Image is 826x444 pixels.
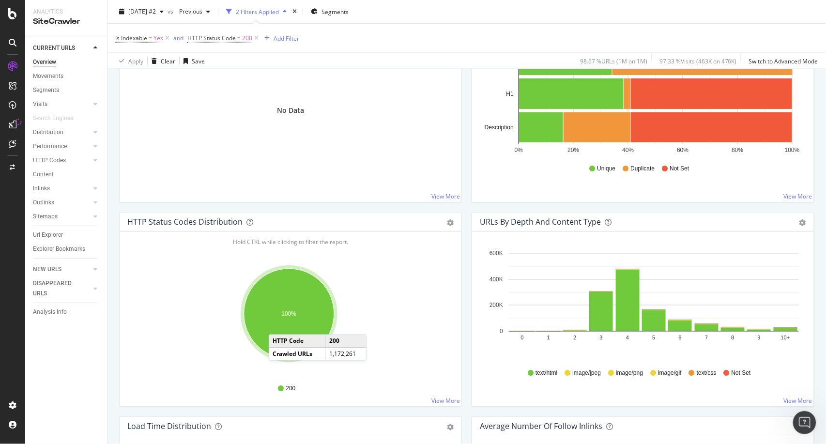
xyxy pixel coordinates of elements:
[33,212,91,222] a: Sitemaps
[33,230,100,240] a: Url Explorer
[447,424,454,430] div: gear
[321,7,349,15] span: Segments
[785,147,800,153] text: 100%
[33,127,63,138] div: Distribution
[33,43,75,53] div: CURRENT URLS
[33,141,91,152] a: Performance
[732,335,734,340] text: 8
[127,217,243,227] div: HTTP Status Codes Distribution
[506,91,514,97] text: H1
[485,124,514,131] text: Description
[447,219,454,226] div: gear
[580,57,647,65] div: 98.67 % URLs ( 1M on 1M )
[33,113,83,123] a: Search Engines
[567,147,579,153] text: 20%
[781,335,790,340] text: 10+
[489,302,503,309] text: 200K
[705,335,708,340] text: 7
[127,421,211,431] div: Load Time Distribution
[33,113,73,123] div: Search Engines
[431,192,460,200] a: View More
[33,16,99,27] div: SiteCrawler
[237,34,241,42] span: =
[732,369,751,377] span: Not Set
[535,369,557,377] span: text/html
[658,369,682,377] span: image/gif
[33,8,99,16] div: Analytics
[127,263,450,375] div: A chart.
[33,57,100,67] a: Overview
[33,169,54,180] div: Content
[732,147,743,153] text: 80%
[269,348,325,360] td: Crawled URLs
[793,411,816,434] iframe: Intercom live chat
[33,244,85,254] div: Explorer Bookmarks
[749,57,818,65] div: Switch to Advanced Mode
[33,198,91,208] a: Outlinks
[480,421,602,431] div: Average Number of Follow Inlinks
[115,53,143,69] button: Apply
[33,307,67,317] div: Analysis Info
[33,155,66,166] div: HTTP Codes
[630,165,655,173] span: Duplicate
[33,278,91,299] a: DISAPPEARED URLS
[33,57,56,67] div: Overview
[277,106,304,115] div: No Data
[269,335,325,348] td: HTTP Code
[480,247,802,360] svg: A chart.
[33,43,91,53] a: CURRENT URLS
[758,335,761,340] text: 9
[325,348,366,360] td: 1,172,261
[480,43,802,155] svg: A chart.
[33,278,82,299] div: DISAPPEARED URLS
[670,165,689,173] span: Not Set
[115,4,168,19] button: [DATE] #2
[236,7,279,15] div: 2 Filters Applied
[173,33,184,43] button: and
[115,34,147,42] span: Is Indexable
[33,169,100,180] a: Content
[168,7,175,15] span: vs
[173,34,184,42] div: and
[33,85,100,95] a: Segments
[33,198,54,208] div: Outlinks
[180,53,205,69] button: Save
[33,212,58,222] div: Sitemaps
[679,335,682,340] text: 6
[175,4,214,19] button: Previous
[325,335,366,348] td: 200
[153,31,163,45] span: Yes
[573,369,601,377] span: image/jpeg
[33,230,63,240] div: Url Explorer
[33,264,91,275] a: NEW URLS
[282,310,297,317] text: 100%
[515,147,523,153] text: 0%
[652,335,655,340] text: 5
[33,307,100,317] a: Analysis Info
[33,99,47,109] div: Visits
[286,384,295,393] span: 200
[33,155,91,166] a: HTTP Codes
[489,250,503,257] text: 600K
[489,276,503,283] text: 400K
[33,127,91,138] a: Distribution
[547,335,550,340] text: 1
[291,7,299,16] div: times
[260,32,299,44] button: Add Filter
[697,369,717,377] span: text/css
[274,34,299,42] div: Add Filter
[677,147,688,153] text: 60%
[500,328,503,335] text: 0
[33,85,59,95] div: Segments
[307,4,352,19] button: Segments
[148,53,175,69] button: Clear
[431,397,460,405] a: View More
[745,53,818,69] button: Switch to Advanced Mode
[175,7,202,15] span: Previous
[33,71,63,81] div: Movements
[33,244,100,254] a: Explorer Bookmarks
[161,57,175,65] div: Clear
[626,335,629,340] text: 4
